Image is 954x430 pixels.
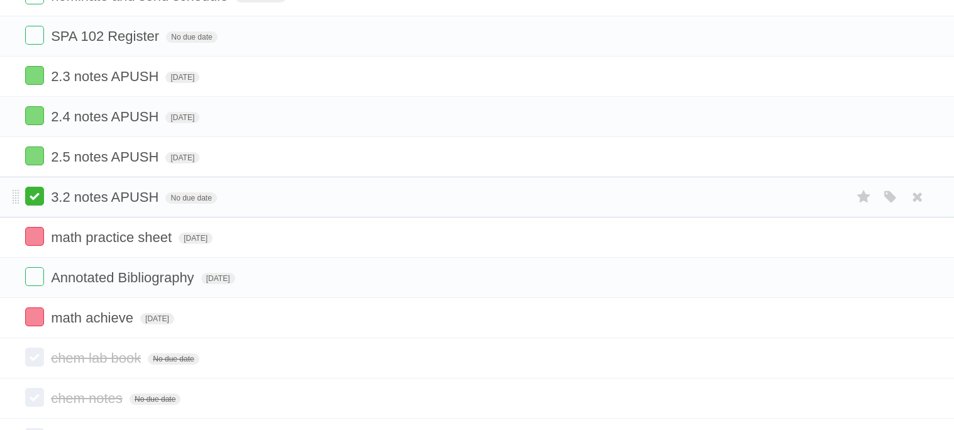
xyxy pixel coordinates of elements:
span: Annotated Bibliography [51,270,197,285]
label: Done [25,388,44,407]
label: Star task [852,187,876,207]
label: Done [25,26,44,45]
label: Done [25,106,44,125]
span: 2.4 notes APUSH [51,109,162,124]
label: Done [25,66,44,85]
label: Done [25,348,44,367]
span: [DATE] [165,112,199,123]
label: Done [25,267,44,286]
label: Done [25,146,44,165]
span: 2.3 notes APUSH [51,69,162,84]
span: chem lab book [51,350,144,366]
span: [DATE] [179,233,213,244]
span: math practice sheet [51,229,175,245]
span: [DATE] [201,273,235,284]
span: math achieve [51,310,136,326]
span: 3.2 notes APUSH [51,189,162,205]
span: No due date [130,394,180,405]
span: No due date [165,192,216,204]
span: No due date [148,353,199,365]
span: [DATE] [165,152,199,163]
span: [DATE] [140,313,174,324]
label: Done [25,187,44,206]
span: SPA 102 Register [51,28,162,44]
label: Done [25,307,44,326]
span: 2.5 notes APUSH [51,149,162,165]
span: chem notes [51,390,126,406]
span: [DATE] [165,72,199,83]
span: No due date [166,31,217,43]
label: Done [25,227,44,246]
